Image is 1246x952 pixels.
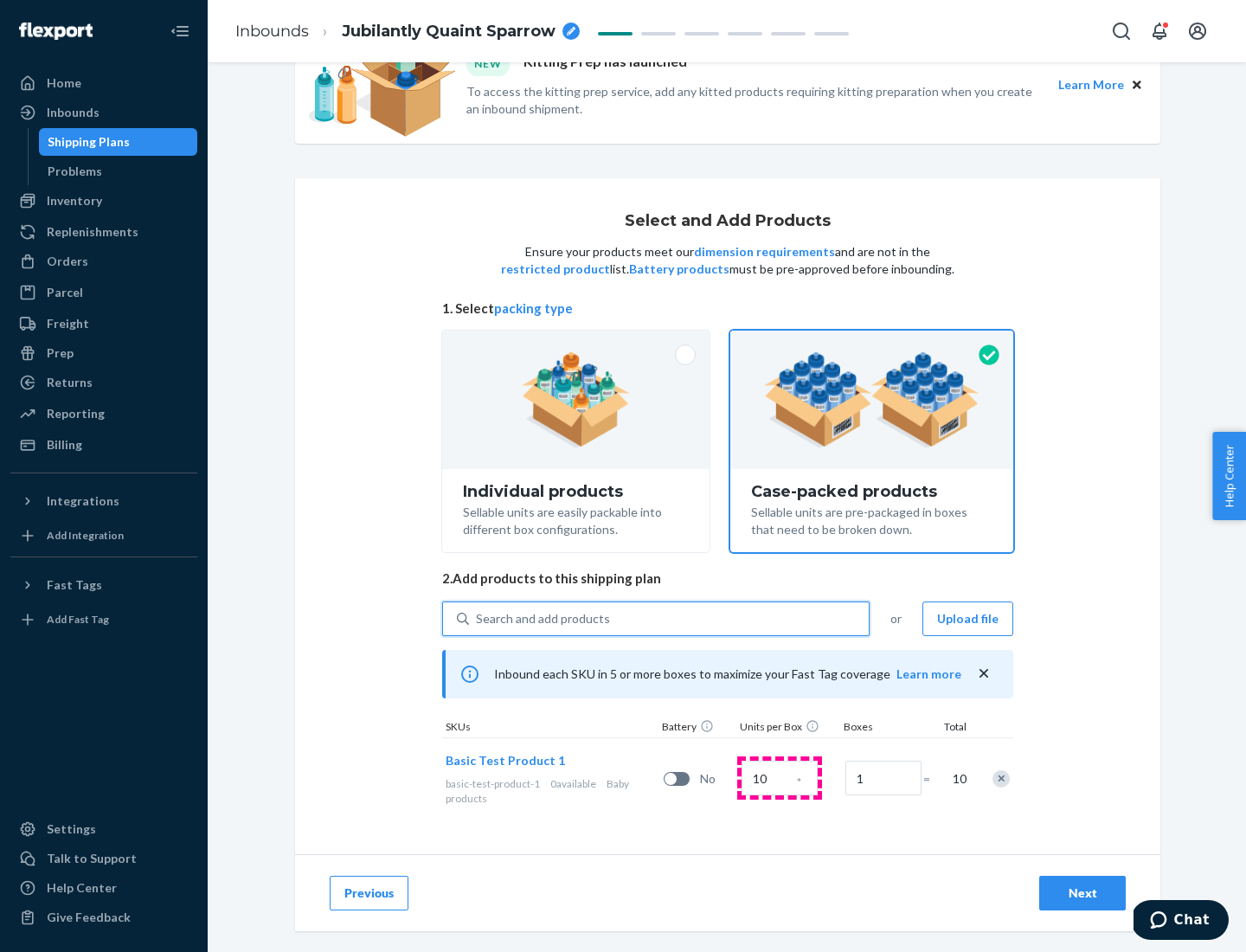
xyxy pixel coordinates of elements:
[923,770,941,788] span: =
[47,436,82,453] div: Billing
[890,610,902,627] span: or
[10,248,197,275] a: Orders
[47,223,138,241] div: Replenishments
[10,279,197,306] a: Parcel
[625,213,831,230] h1: Select and Add Products
[442,719,658,737] div: SKUs
[47,909,131,926] div: Give Feedback
[10,431,197,459] a: Billing
[442,650,1013,698] div: Inbound each SKU in 5 or more boxes to maximize your Fast Tag coverage
[330,876,408,910] button: Previous
[1054,884,1111,902] div: Next
[742,761,818,795] input: Case Quantity
[47,879,117,897] div: Help Center
[463,483,689,500] div: Individual products
[47,528,124,543] div: Add Integration
[47,492,119,510] div: Integrations
[47,74,81,92] div: Home
[1180,14,1215,48] button: Open account menu
[949,770,967,788] span: 10
[163,14,197,48] button: Close Navigation
[845,761,922,795] input: Number of boxes
[47,405,105,422] div: Reporting
[10,522,197,550] a: Add Integration
[499,243,956,278] p: Ensure your products meet our and are not in the list. must be pre-approved before inbounding.
[10,99,197,126] a: Inbounds
[446,776,657,806] div: Baby products
[47,612,109,627] div: Add Fast Tag
[10,69,197,97] a: Home
[47,576,102,594] div: Fast Tags
[896,666,961,683] button: Learn more
[10,845,197,872] button: Talk to Support
[10,815,197,843] a: Settings
[463,500,689,538] div: Sellable units are easily packable into different box configurations.
[10,571,197,599] button: Fast Tags
[446,753,565,768] span: Basic Test Product 1
[992,770,1010,788] div: Remove Item
[39,128,198,156] a: Shipping Plans
[629,261,729,278] button: Battery products
[48,163,102,180] div: Problems
[47,104,100,121] div: Inbounds
[47,315,89,332] div: Freight
[1212,432,1246,520] button: Help Center
[47,344,74,362] div: Prep
[694,243,835,261] button: dimension requirements
[466,52,510,75] div: NEW
[1058,75,1124,94] button: Learn More
[1039,876,1126,910] button: Next
[736,719,840,737] div: Units per Box
[47,850,137,867] div: Talk to Support
[494,299,573,318] button: packing type
[222,6,594,57] ol: breadcrumbs
[658,719,736,737] div: Battery
[47,820,96,838] div: Settings
[10,487,197,515] button: Integrations
[10,874,197,902] a: Help Center
[442,569,1013,588] span: 2. Add products to this shipping plan
[751,483,992,500] div: Case-packed products
[700,770,735,788] span: No
[10,369,197,396] a: Returns
[476,610,610,627] div: Search and add products
[10,187,197,215] a: Inventory
[523,52,687,75] p: Kitting Prep has launched
[922,601,1013,636] button: Upload file
[47,374,93,391] div: Returns
[442,299,1013,318] span: 1. Select
[522,352,630,447] img: individual-pack.facf35554cb0f1810c75b2bd6df2d64e.png
[1127,75,1146,94] button: Close
[764,352,979,447] img: case-pack.59cecea509d18c883b923b81aeac6d0b.png
[235,22,309,41] a: Inbounds
[550,777,596,790] span: 0 available
[47,192,102,209] div: Inventory
[1104,14,1139,48] button: Open Search Box
[927,719,970,737] div: Total
[19,23,93,40] img: Flexport logo
[10,904,197,931] button: Give Feedback
[501,261,610,278] button: restricted product
[840,719,927,737] div: Boxes
[47,284,83,301] div: Parcel
[48,133,130,151] div: Shipping Plans
[1142,14,1177,48] button: Open notifications
[446,777,540,790] span: basic-test-product-1
[342,21,556,43] span: Jubilantly Quaint Sparrow
[10,606,197,634] a: Add Fast Tag
[10,310,197,338] a: Freight
[466,83,1043,118] p: To access the kitting prep service, add any kitted products requiring kitting preparation when yo...
[10,218,197,246] a: Replenishments
[10,400,197,428] a: Reporting
[1134,900,1229,943] iframe: Opens a widget where you can chat to one of our agents
[39,158,198,185] a: Problems
[446,752,565,769] button: Basic Test Product 1
[47,253,88,270] div: Orders
[751,500,992,538] div: Sellable units are pre-packaged in boxes that need to be broken down.
[10,339,197,367] a: Prep
[975,665,992,683] button: close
